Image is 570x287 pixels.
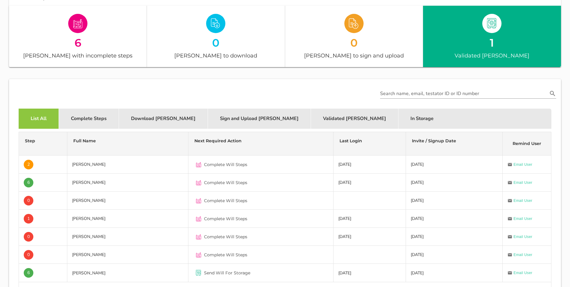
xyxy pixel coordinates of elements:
[204,252,247,258] span: Complete Will Steps
[27,250,30,260] span: 0
[412,138,456,143] span: Invite / Signup Date
[25,138,35,143] span: Step
[67,156,188,174] td: [PERSON_NAME]
[334,264,406,282] td: [DATE]
[411,252,424,258] span: [DATE]
[27,196,30,205] span: 0
[514,270,532,276] span: Email User
[411,234,424,239] span: [DATE]
[514,180,532,186] span: Email User
[67,192,188,210] td: [PERSON_NAME]
[204,198,247,204] span: Complete Will Steps
[67,264,188,282] td: [PERSON_NAME]
[67,246,188,264] td: [PERSON_NAME]
[194,138,242,143] span: Next Required Action
[27,214,30,224] span: 1
[334,174,406,192] td: [DATE]
[73,138,96,143] span: Full Name
[27,232,30,242] span: 0
[119,109,208,129] div: Download [PERSON_NAME]
[547,90,558,97] button: Search name, email, testator ID or ID number appended action
[411,216,424,221] span: [DATE]
[9,37,147,48] div: 6
[508,198,532,204] a: Email User
[411,270,424,276] span: [DATE]
[147,37,285,48] div: 0
[411,162,424,167] span: [DATE]
[514,162,532,168] span: Email User
[147,51,285,60] div: [PERSON_NAME] to download
[27,178,30,187] span: 6
[204,234,247,240] span: Complete Will Steps
[59,109,119,129] div: Complete Steps
[188,132,334,156] th: Next Required Action: Not sorted. Activate to sort ascending.
[411,198,424,203] span: [DATE]
[411,180,424,185] span: [DATE]
[503,132,551,156] th: Remind User
[27,160,30,169] span: 2
[67,210,188,228] td: [PERSON_NAME]
[508,234,532,240] a: Email User
[67,228,188,246] td: [PERSON_NAME]
[514,234,532,240] span: Email User
[334,210,406,228] td: [DATE]
[406,132,503,156] th: Invite / Signup Date: Not sorted. Activate to sort ascending.
[334,228,406,246] td: [DATE]
[508,270,532,276] a: Email User
[204,180,247,186] span: Complete Will Steps
[508,180,532,186] a: Email User
[398,109,446,129] div: In Storage
[67,174,188,192] td: [PERSON_NAME]
[311,109,398,129] div: Validated [PERSON_NAME]
[514,252,532,258] span: Email User
[27,268,30,278] span: 6
[508,216,532,222] a: Email User
[334,156,406,174] td: [DATE]
[285,37,423,48] div: 0
[513,141,541,146] span: Remind User
[204,270,250,276] span: Send Will For Storage
[19,109,59,129] div: List All
[208,109,311,129] div: Sign and Upload [PERSON_NAME]
[204,162,247,168] span: Complete Will Steps
[340,138,362,143] span: Last Login
[508,252,532,258] a: Email User
[67,132,188,156] th: Full Name: Not sorted. Activate to sort ascending.
[508,162,532,168] a: Email User
[285,51,423,60] div: [PERSON_NAME] to sign and upload
[204,216,247,222] span: Complete Will Steps
[423,51,561,60] div: Validated [PERSON_NAME]
[19,132,67,156] th: Step: Not sorted. Activate to sort ascending.
[514,198,532,204] span: Email User
[514,216,532,222] span: Email User
[423,37,561,48] div: 1
[334,132,406,156] th: Last Login: Not sorted. Activate to sort ascending.
[9,51,147,60] div: [PERSON_NAME] with incomplete steps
